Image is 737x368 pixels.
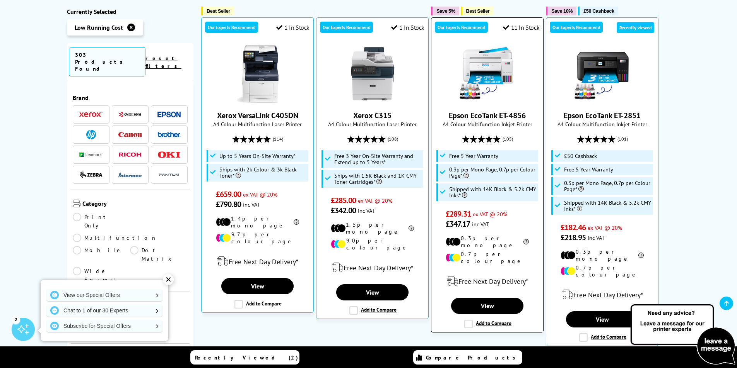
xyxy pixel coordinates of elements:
li: 9.0p per colour page [331,237,414,251]
img: Xerox [79,112,103,117]
img: Canon [118,132,142,137]
span: Category [82,200,188,209]
a: HP [79,130,103,139]
div: Our Experts Recommend [435,22,488,33]
span: 0.3p per Mono Page, 0.7p per Colour Page* [564,180,652,192]
span: £342.00 [331,205,356,215]
span: £182.46 [561,222,586,232]
span: 303 Products Found [69,47,145,76]
a: Multifunction [73,234,157,242]
a: Epson [157,110,181,119]
span: (101) [617,132,628,146]
a: reset filters [145,55,181,70]
a: Ricoh [118,150,142,159]
div: Our Experts Recommend [550,22,603,33]
span: A4 Colour Multifunction Laser Printer [205,120,310,128]
span: inc VAT [588,234,605,241]
span: (105) [503,132,513,146]
span: Ships with 2k Colour & 3k Black Toner* [219,166,307,179]
div: Our Experts Recommend [205,22,258,33]
a: Kyocera [118,110,142,119]
img: Lexmark [79,153,103,157]
div: modal_delivery [320,257,424,278]
span: Up to 5 Years On-Site Warranty* [219,153,296,159]
li: 0.3p per mono page [561,248,644,262]
a: Canon [118,130,142,139]
span: (108) [388,132,398,146]
li: 0.3p per mono page [446,235,529,249]
span: A4 Colour Multifunction Laser Printer [320,120,424,128]
span: £50 Cashback [583,8,614,14]
span: Compare Products [426,354,520,361]
a: View our Special Offers [46,289,162,301]
a: Print Only [73,213,130,230]
a: View [221,278,293,294]
img: Category [73,200,80,207]
a: Epson EcoTank ET-2851 [564,110,641,120]
a: Xerox VersaLink C405DN [229,97,287,104]
div: Recently viewed [617,22,654,33]
a: View [451,298,523,314]
a: Epson EcoTank ET-2851 [573,97,631,104]
li: 0.7p per colour page [446,251,529,265]
a: Chat to 1 of our 30 Experts [46,304,162,317]
span: ex VAT @ 20% [588,224,622,231]
span: A4 Colour Multifunction Inkjet Printer [550,120,654,128]
li: 9.7p per colour page [216,231,299,245]
span: Best Seller [466,8,490,14]
span: £218.95 [561,232,586,243]
a: Xerox VersaLink C405DN [217,110,298,120]
div: 1 In Stock [391,24,424,31]
div: 1 In Stock [276,24,310,31]
a: Brother [157,130,181,139]
div: 2 [12,315,20,324]
span: ex VAT @ 20% [243,191,277,198]
span: Shipped with 14K Black & 5.2k CMY Inks* [449,186,537,198]
span: inc VAT [358,207,375,214]
div: modal_delivery [435,270,539,292]
img: HP [86,130,96,139]
span: Low Running Cost [75,24,123,31]
span: Free 5 Year Warranty [564,166,613,173]
li: 0.7p per colour page [561,264,644,278]
a: View [566,311,638,327]
img: Epson EcoTank ET-4856 [458,45,516,103]
span: Recently Viewed (2) [195,354,298,361]
img: Epson EcoTank ET-2851 [573,45,631,103]
a: Compare Products [413,350,522,365]
img: Xerox C315 [344,45,402,103]
a: Xerox C315 [353,110,392,120]
span: £285.00 [331,195,356,205]
img: OKI [157,151,181,158]
img: Intermec [118,172,142,178]
span: Ships with 1.5K Black and 1K CMY Toner Cartridges* [334,173,422,185]
div: modal_delivery [550,284,654,305]
a: Epson EcoTank ET-4856 [449,110,526,120]
span: (114) [273,132,283,146]
span: inc VAT [472,220,489,228]
img: Pantum [157,170,181,180]
div: Currently Selected [67,8,194,15]
span: 0.3p per Mono Page, 0.7p per Colour Page* [449,166,537,179]
a: Pantum [157,170,181,180]
a: Subscribe for Special Offers [46,320,162,332]
span: £347.17 [446,219,470,229]
li: 1.4p per mono page [216,215,299,229]
span: £659.00 [216,189,241,199]
button: £50 Cashback [578,7,618,15]
label: Add to Compare [464,320,511,328]
button: Save 5% [431,7,459,15]
a: Xerox [79,110,103,119]
a: Dot Matrix [130,246,188,263]
a: Xerox C315 [344,97,402,104]
span: inc VAT [243,201,260,208]
span: ex VAT @ 20% [358,197,392,204]
a: Mobile [73,246,130,263]
button: Best Seller [461,7,494,15]
span: Best Seller [207,8,230,14]
span: ex VAT @ 20% [473,210,507,218]
a: View [336,284,408,300]
span: £790.80 [216,199,241,209]
div: Our Experts Recommend [320,22,373,33]
img: Zebra [79,171,103,179]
